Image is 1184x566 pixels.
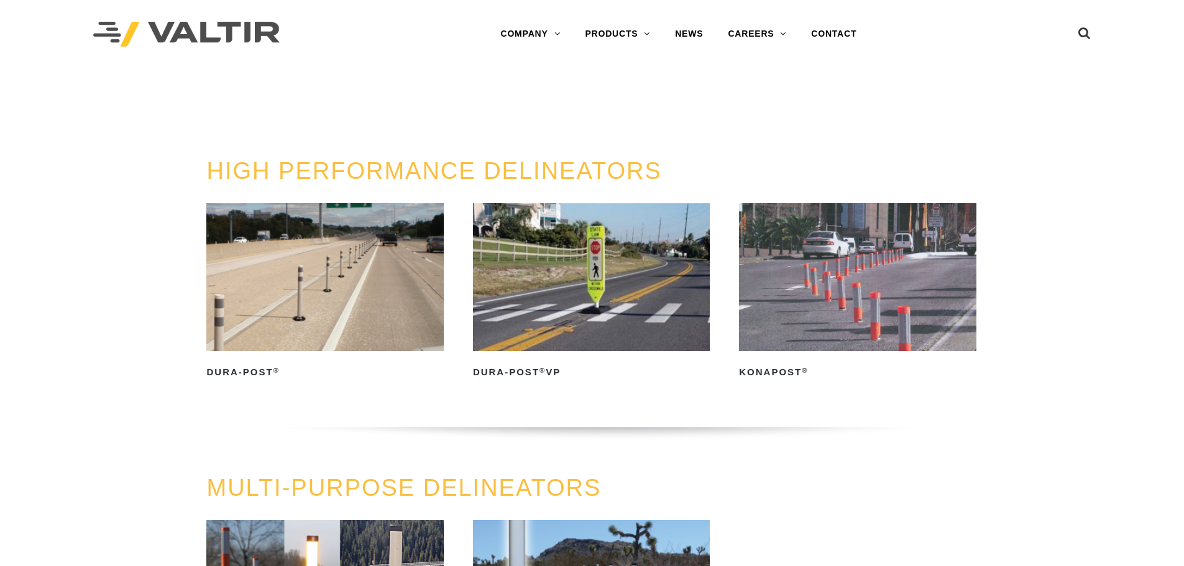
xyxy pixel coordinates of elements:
[206,158,661,184] a: HIGH PERFORMANCE DELINEATORS
[473,362,710,382] h2: Dura-Post VP
[473,203,710,382] a: Dura-Post®VP
[799,22,869,47] a: CONTACT
[206,475,601,501] a: MULTI-PURPOSE DELINEATORS
[739,362,976,382] h2: KonaPost
[739,203,976,382] a: KonaPost®
[715,22,799,47] a: CAREERS
[488,22,572,47] a: COMPANY
[206,362,443,382] h2: Dura-Post
[206,203,443,382] a: Dura-Post®
[572,22,663,47] a: PRODUCTS
[802,367,808,374] sup: ®
[539,367,546,374] sup: ®
[273,367,280,374] sup: ®
[663,22,715,47] a: NEWS
[93,22,280,47] img: Valtir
